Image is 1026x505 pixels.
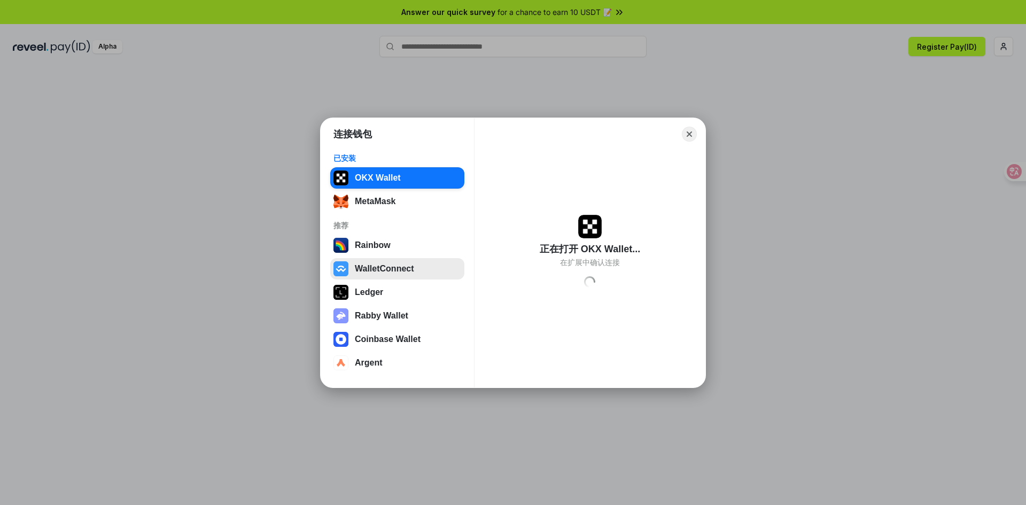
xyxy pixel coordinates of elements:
button: Close [682,127,697,142]
div: Rainbow [355,240,391,250]
div: MetaMask [355,197,395,206]
button: Rainbow [330,235,464,256]
div: OKX Wallet [355,173,401,183]
img: svg+xml,%3Csvg%20width%3D%2228%22%20height%3D%2228%22%20viewBox%3D%220%200%2028%2028%22%20fill%3D... [333,261,348,276]
div: Coinbase Wallet [355,335,421,344]
img: svg+xml,%3Csvg%20width%3D%2228%22%20height%3D%2228%22%20viewBox%3D%220%200%2028%2028%22%20fill%3D... [333,332,348,347]
img: svg+xml,%3Csvg%20width%3D%2228%22%20height%3D%2228%22%20viewBox%3D%220%200%2028%2028%22%20fill%3D... [333,355,348,370]
img: 5VZ71FV6L7PA3gg3tXrdQ+DgLhC+75Wq3no69P3MC0NFQpx2lL04Ql9gHK1bRDjsSBIvScBnDTk1WrlGIZBorIDEYJj+rhdgn... [333,170,348,185]
h1: 连接钱包 [333,128,372,141]
button: Coinbase Wallet [330,329,464,350]
button: Ledger [330,282,464,303]
button: WalletConnect [330,258,464,279]
div: 推荐 [333,221,461,230]
img: svg+xml,%3Csvg%20xmlns%3D%22http%3A%2F%2Fwww.w3.org%2F2000%2Fsvg%22%20fill%3D%22none%22%20viewBox... [333,308,348,323]
div: 在扩展中确认连接 [560,258,620,267]
button: Argent [330,352,464,374]
div: 已安装 [333,153,461,163]
button: Rabby Wallet [330,305,464,327]
img: svg+xml;base64,PHN2ZyB3aWR0aD0iMzUiIGhlaWdodD0iMzQiIHZpZXdCb3g9IjAgMCAzNSAzNCIgZmlsbD0ibm9uZSIgeG... [333,194,348,209]
button: OKX Wallet [330,167,464,189]
div: 正在打开 OKX Wallet... [540,243,640,255]
div: Argent [355,358,383,368]
img: svg+xml,%3Csvg%20width%3D%22120%22%20height%3D%22120%22%20viewBox%3D%220%200%20120%20120%22%20fil... [333,238,348,253]
button: MetaMask [330,191,464,212]
div: WalletConnect [355,264,414,274]
img: 5VZ71FV6L7PA3gg3tXrdQ+DgLhC+75Wq3no69P3MC0NFQpx2lL04Ql9gHK1bRDjsSBIvScBnDTk1WrlGIZBorIDEYJj+rhdgn... [578,215,602,238]
img: svg+xml,%3Csvg%20xmlns%3D%22http%3A%2F%2Fwww.w3.org%2F2000%2Fsvg%22%20width%3D%2228%22%20height%3... [333,285,348,300]
div: Ledger [355,288,383,297]
div: Rabby Wallet [355,311,408,321]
